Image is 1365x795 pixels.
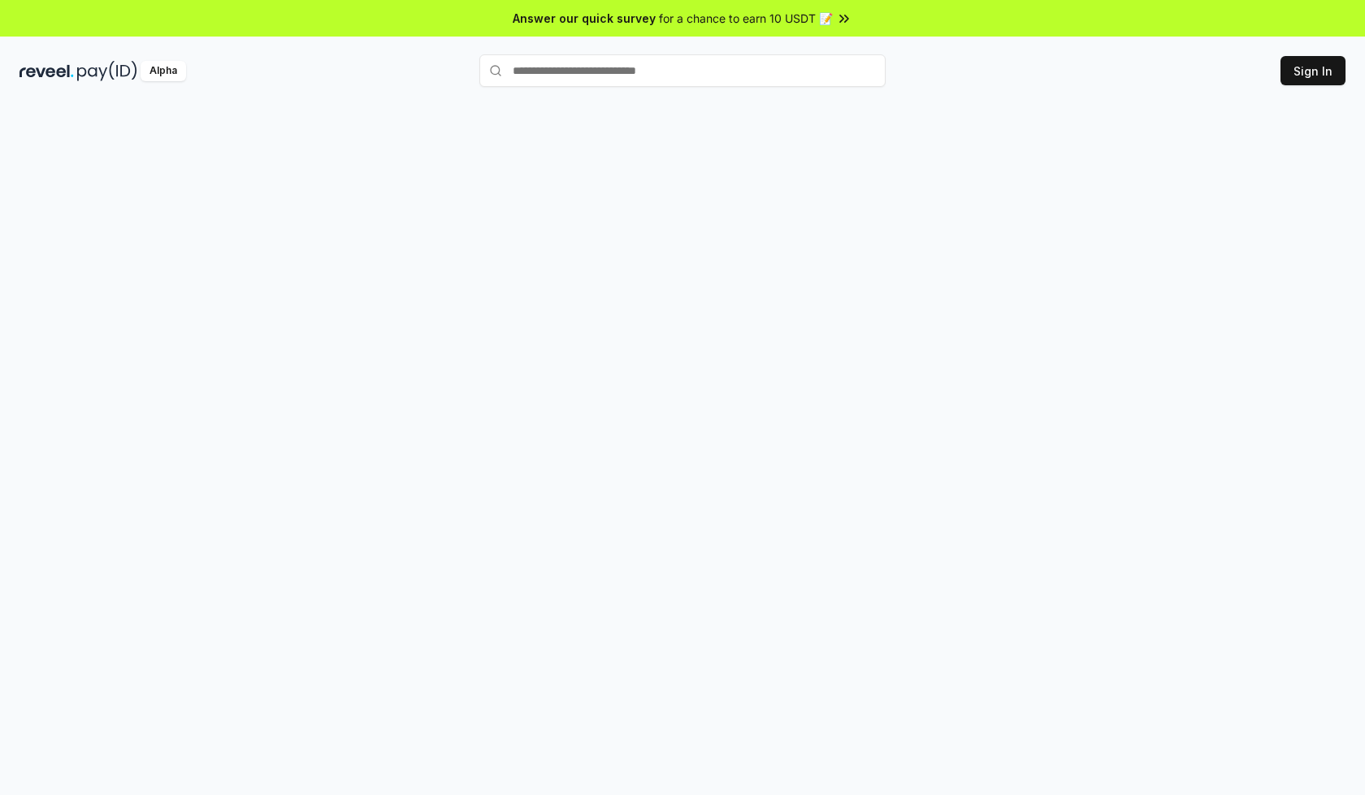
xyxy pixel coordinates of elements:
[77,61,137,81] img: pay_id
[659,10,833,27] span: for a chance to earn 10 USDT 📝
[1280,56,1345,85] button: Sign In
[513,10,656,27] span: Answer our quick survey
[141,61,186,81] div: Alpha
[19,61,74,81] img: reveel_dark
